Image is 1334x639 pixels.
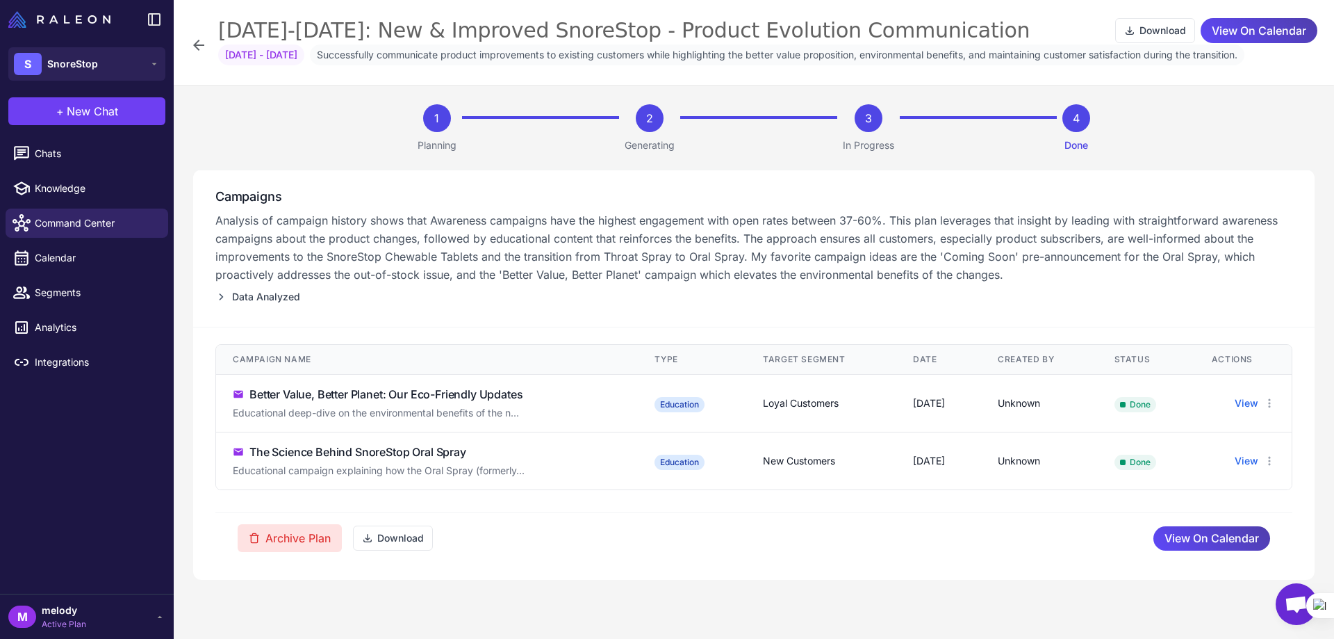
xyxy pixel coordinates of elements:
[310,45,1244,65] span: Successfully communicate product improvements to existing customers while highlighting the better...
[1164,526,1259,551] span: View On Calendar
[233,405,621,421] div: Click to edit
[8,47,165,81] button: SSnoreStop
[249,386,523,403] div: Better Value, Better Planet: Our Eco-Friendly Updates
[418,138,456,153] p: Planning
[1062,104,1090,132] div: 4
[1195,345,1292,375] th: Actions
[35,216,157,231] span: Command Center
[6,243,168,273] a: Calendar
[746,345,896,375] th: Target Segment
[896,345,981,375] th: Date
[1114,455,1156,470] span: Done
[218,17,1030,45] div: [DATE]-[DATE]: New & Improved SnoreStop - Product Evolution Communication
[6,139,168,168] a: Chats
[67,103,118,120] span: New Chat
[238,524,342,552] button: Archive Plan
[353,526,433,551] button: Download
[6,348,168,377] a: Integrations
[35,181,157,196] span: Knowledge
[216,345,638,375] th: Campaign Name
[215,187,1292,206] h3: Campaigns
[913,396,964,411] div: [DATE]
[855,104,882,132] div: 3
[8,97,165,125] button: +New Chat
[6,313,168,342] a: Analytics
[654,455,705,470] div: Education
[1115,18,1195,43] button: Download
[35,250,157,266] span: Calendar
[35,146,157,161] span: Chats
[6,209,168,238] a: Command Center
[1064,138,1088,153] p: Done
[56,103,64,120] span: +
[763,396,880,411] div: Loyal Customers
[1098,345,1195,375] th: Status
[1212,19,1306,43] span: View On Calendar
[1235,453,1258,469] button: View
[35,320,157,335] span: Analytics
[981,345,1097,375] th: Created By
[233,463,621,478] div: Click to edit
[249,444,466,460] div: The Science Behind SnoreStop Oral Spray
[47,56,98,72] span: SnoreStop
[8,606,36,628] div: M
[6,278,168,307] a: Segments
[763,453,880,469] div: New Customers
[638,345,746,375] th: Type
[913,453,964,469] div: [DATE]
[35,355,157,370] span: Integrations
[6,174,168,203] a: Knowledge
[654,397,705,412] div: Education
[998,396,1080,411] div: Unknown
[42,618,86,631] span: Active Plan
[35,285,157,300] span: Segments
[636,104,664,132] div: 2
[843,138,894,153] p: In Progress
[218,45,304,65] span: [DATE] - [DATE]
[423,104,451,132] div: 1
[1114,397,1156,412] span: Done
[998,453,1080,469] div: Unknown
[232,289,300,305] span: Data Analyzed
[1235,396,1258,411] button: View
[42,603,86,618] span: melody
[1276,583,1317,625] a: Open chat
[625,138,675,153] p: Generating
[8,11,110,28] img: Raleon Logo
[215,211,1292,284] p: Analysis of campaign history shows that Awareness campaigns have the highest engagement with open...
[14,53,42,75] div: S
